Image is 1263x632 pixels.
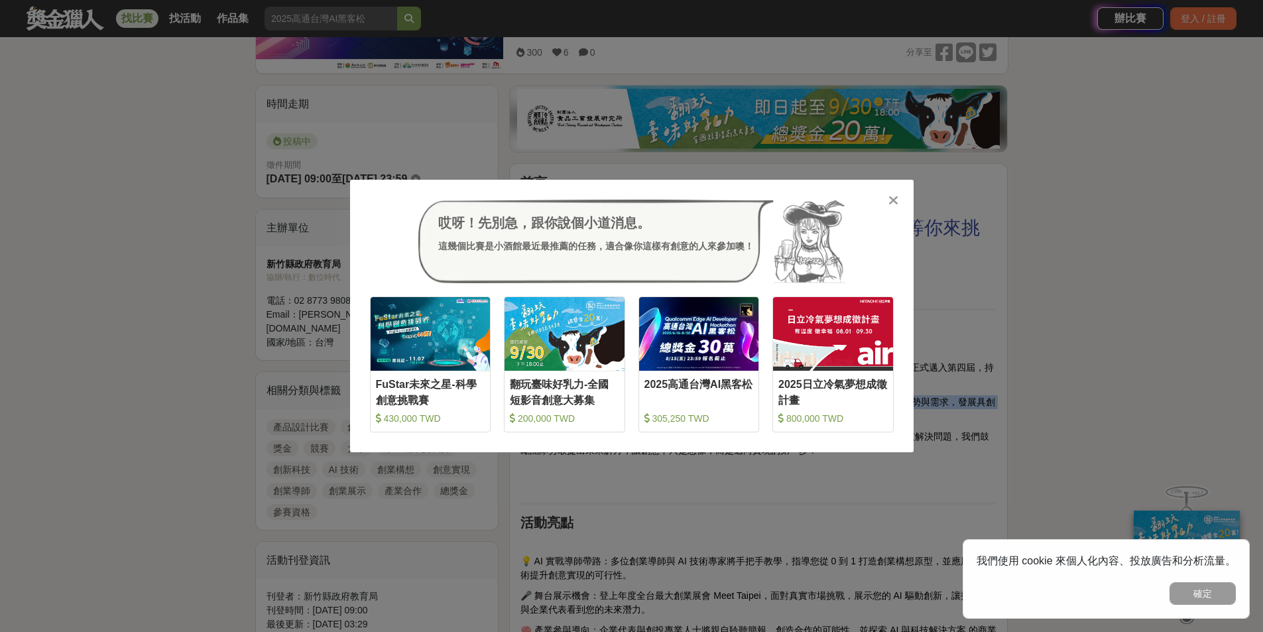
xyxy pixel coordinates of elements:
div: 這幾個比賽是小酒館最近最推薦的任務，適合像你這樣有創意的人來參加噢！ [438,239,754,253]
div: 2025日立冷氣夢想成徵計畫 [778,377,888,407]
div: FuStar未來之星-科學創意挑戰賽 [376,377,485,407]
div: 哎呀！先別急，跟你說個小道消息。 [438,213,754,233]
div: 翻玩臺味好乳力-全國短影音創意大募集 [510,377,619,407]
span: 我們使用 cookie 來個人化內容、投放廣告和分析流量。 [977,555,1236,566]
a: Cover Image翻玩臺味好乳力-全國短影音創意大募集 200,000 TWD [504,296,625,432]
div: 800,000 TWD [778,412,888,425]
img: Cover Image [773,297,893,371]
button: 確定 [1170,582,1236,605]
img: Cover Image [371,297,491,371]
img: Avatar [774,200,845,283]
div: 200,000 TWD [510,412,619,425]
div: 2025高通台灣AI黑客松 [644,377,754,407]
img: Cover Image [505,297,625,371]
a: Cover Image2025日立冷氣夢想成徵計畫 800,000 TWD [772,296,894,432]
a: Cover ImageFuStar未來之星-科學創意挑戰賽 430,000 TWD [370,296,491,432]
a: Cover Image2025高通台灣AI黑客松 305,250 TWD [638,296,760,432]
div: 305,250 TWD [644,412,754,425]
img: Cover Image [639,297,759,371]
div: 430,000 TWD [376,412,485,425]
